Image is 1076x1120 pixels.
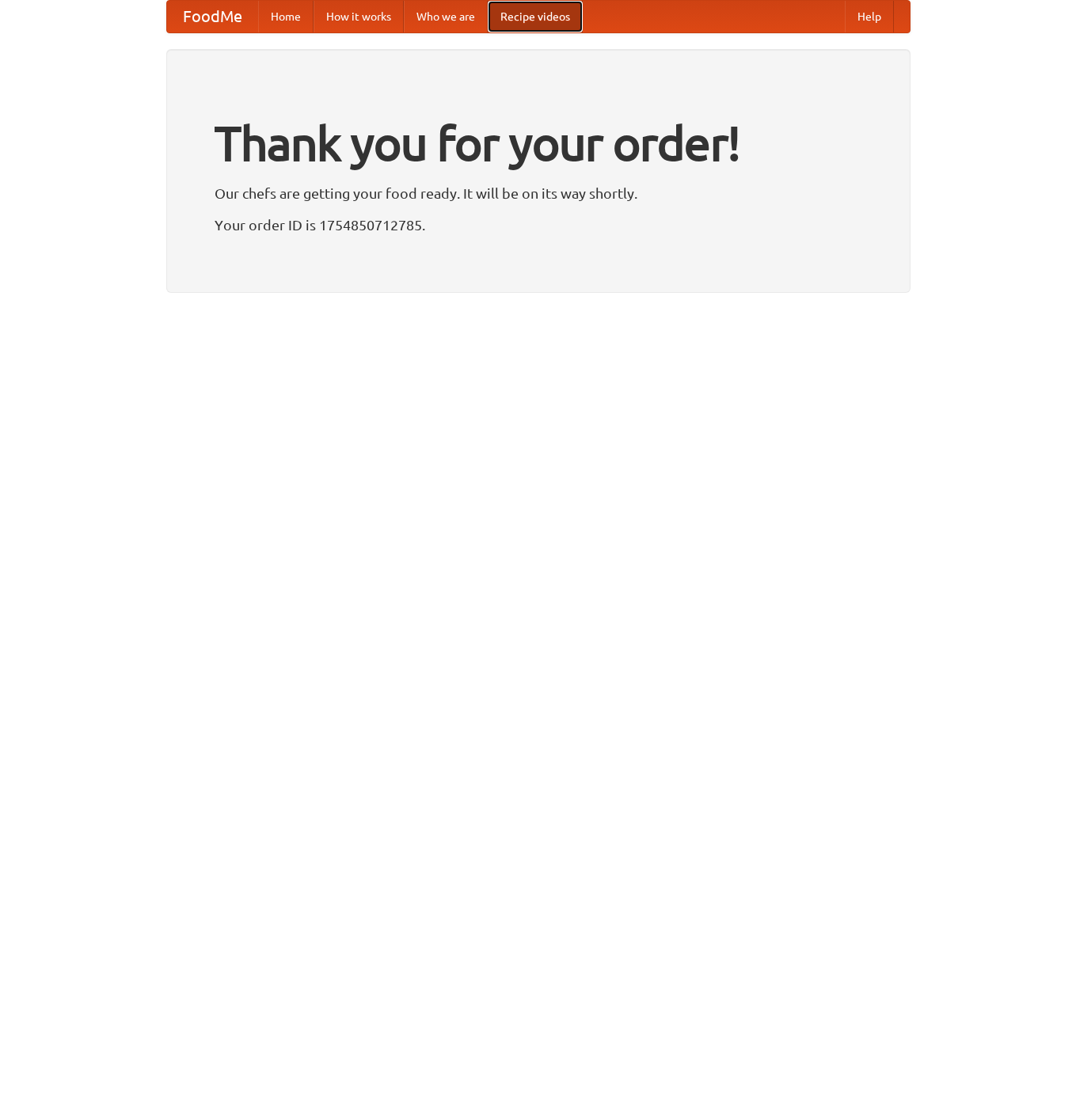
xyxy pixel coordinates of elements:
[845,1,894,32] a: Help
[167,1,258,32] a: FoodMe
[215,105,862,181] h1: Thank you for your order!
[258,1,314,32] a: Home
[314,1,404,32] a: How it works
[215,213,862,237] p: Your order ID is 1754850712785.
[488,1,583,32] a: Recipe videos
[404,1,488,32] a: Who we are
[215,181,862,205] p: Our chefs are getting your food ready. It will be on its way shortly.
